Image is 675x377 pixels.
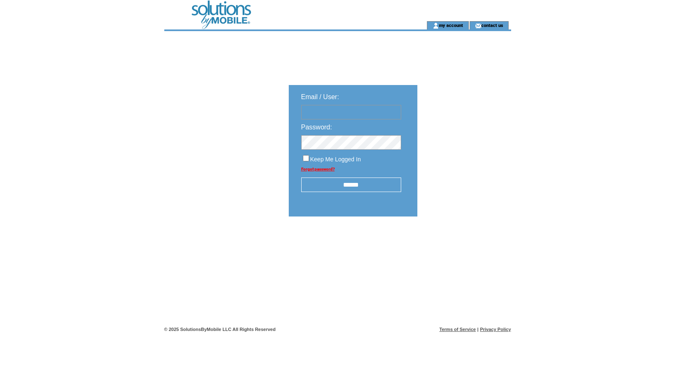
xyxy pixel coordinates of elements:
[310,156,361,163] span: Keep Me Logged In
[475,22,481,29] img: contact_us_icon.gif;jsessionid=83507E06A9111B6337051B71F08C914A
[301,167,335,171] a: Forgot password?
[301,124,332,131] span: Password:
[439,327,476,332] a: Terms of Service
[433,22,439,29] img: account_icon.gif;jsessionid=83507E06A9111B6337051B71F08C914A
[481,22,503,28] a: contact us
[480,327,511,332] a: Privacy Policy
[441,237,483,248] img: transparent.png;jsessionid=83507E06A9111B6337051B71F08C914A
[164,327,276,332] span: © 2025 SolutionsByMobile LLC All Rights Reserved
[301,93,339,100] span: Email / User:
[439,22,463,28] a: my account
[477,327,478,332] span: |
